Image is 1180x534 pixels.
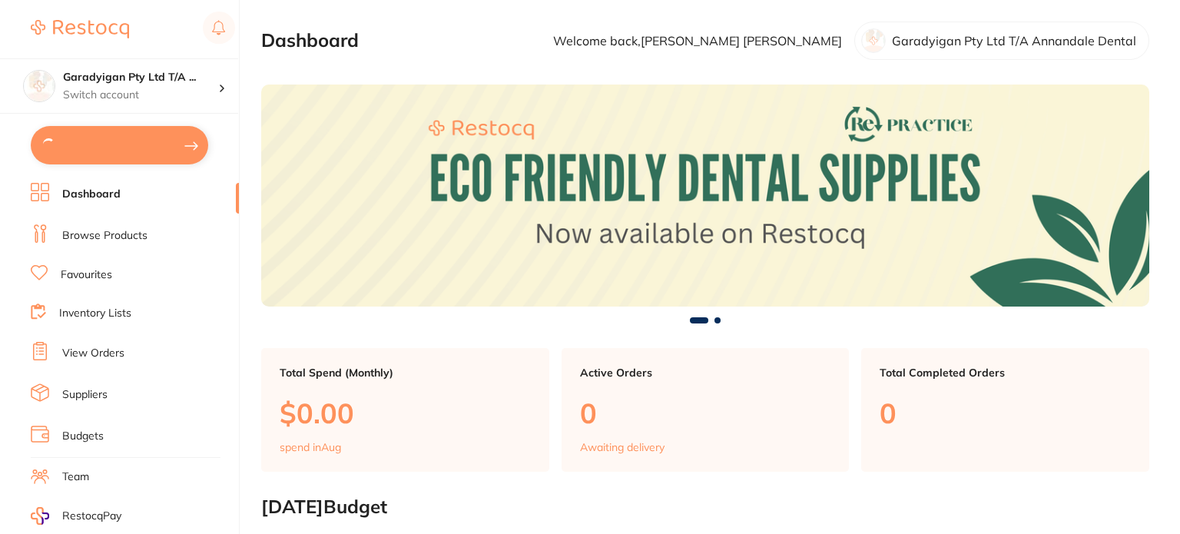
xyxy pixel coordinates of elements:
[580,367,831,379] p: Active Orders
[31,507,121,525] a: RestocqPay
[31,12,129,47] a: Restocq Logo
[280,367,531,379] p: Total Spend (Monthly)
[62,469,89,485] a: Team
[62,509,121,524] span: RestocqPay
[280,441,341,453] p: spend in Aug
[31,507,49,525] img: RestocqPay
[880,397,1131,429] p: 0
[261,30,359,51] h2: Dashboard
[62,387,108,403] a: Suppliers
[261,85,1149,307] img: Dashboard
[880,367,1131,379] p: Total Completed Orders
[62,187,121,202] a: Dashboard
[553,34,842,48] p: Welcome back, [PERSON_NAME] [PERSON_NAME]
[562,348,850,473] a: Active Orders0Awaiting delivery
[63,70,218,85] h4: Garadyigan Pty Ltd T/A Annandale Dental
[861,348,1149,473] a: Total Completed Orders0
[580,397,831,429] p: 0
[62,228,147,244] a: Browse Products
[59,306,131,321] a: Inventory Lists
[63,88,218,103] p: Switch account
[261,496,1149,518] h2: [DATE] Budget
[892,34,1136,48] p: Garadyigan Pty Ltd T/A Annandale Dental
[62,346,124,361] a: View Orders
[261,348,549,473] a: Total Spend (Monthly)$0.00spend inAug
[31,20,129,38] img: Restocq Logo
[61,267,112,283] a: Favourites
[24,71,55,101] img: Garadyigan Pty Ltd T/A Annandale Dental
[62,429,104,444] a: Budgets
[580,441,665,453] p: Awaiting delivery
[280,397,531,429] p: $0.00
